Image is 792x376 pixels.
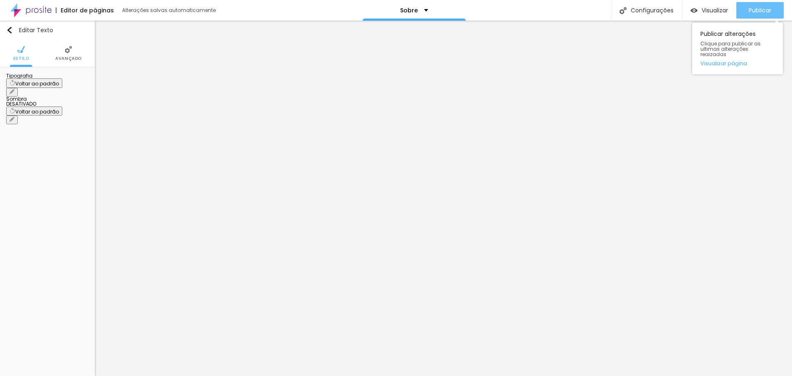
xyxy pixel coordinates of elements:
span: Avançado [55,57,82,61]
span: Estilo [13,57,29,61]
span: Clique para publicar as ultimas alterações reaizadas [700,41,775,57]
button: Visualizar [682,2,736,19]
div: Tipografia [6,73,89,78]
img: Icone [65,46,72,53]
span: Voltar ao padrão [15,80,59,87]
a: Visualizar página [700,61,775,66]
span: Voltar ao padrão [15,108,59,115]
img: Icone [17,46,25,53]
img: view-1.svg [691,7,698,14]
p: Sobre [400,7,418,13]
img: Icone [6,27,13,33]
span: Visualizar [702,7,728,14]
div: Publicar alterações [692,23,783,74]
button: Publicar [736,2,784,19]
div: Alterações salvas automaticamente [122,8,217,13]
span: DESATIVADO [6,100,36,107]
div: Sombra [6,97,89,102]
div: Editar Texto [6,27,53,33]
button: Voltar ao padrão [6,106,62,116]
span: Publicar [749,7,771,14]
button: Voltar ao padrão [6,78,62,88]
img: Icone [620,7,627,14]
div: Editor de páginas [56,7,114,13]
iframe: Editor [95,21,792,376]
